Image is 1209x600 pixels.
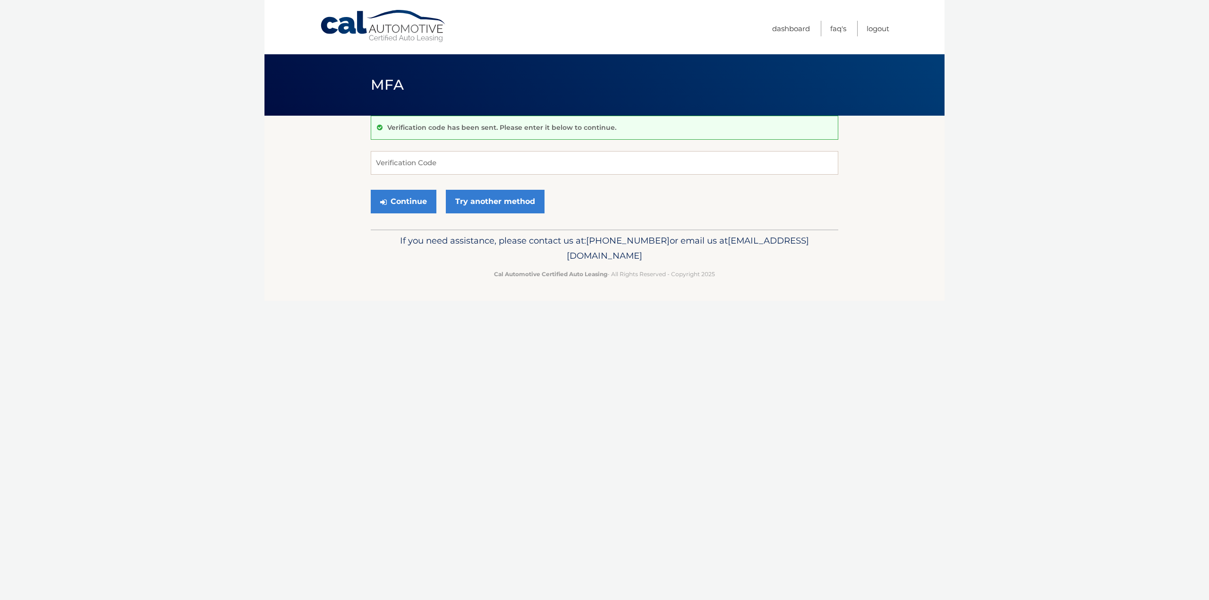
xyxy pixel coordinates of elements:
p: Verification code has been sent. Please enter it below to continue. [387,123,616,132]
strong: Cal Automotive Certified Auto Leasing [494,270,607,278]
button: Continue [371,190,436,213]
p: - All Rights Reserved - Copyright 2025 [377,269,832,279]
a: FAQ's [830,21,846,36]
a: Dashboard [772,21,810,36]
span: MFA [371,76,404,93]
p: If you need assistance, please contact us at: or email us at [377,233,832,263]
a: Cal Automotive [320,9,447,43]
a: Logout [867,21,889,36]
span: [PHONE_NUMBER] [586,235,670,246]
span: [EMAIL_ADDRESS][DOMAIN_NAME] [567,235,809,261]
input: Verification Code [371,151,838,175]
a: Try another method [446,190,545,213]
